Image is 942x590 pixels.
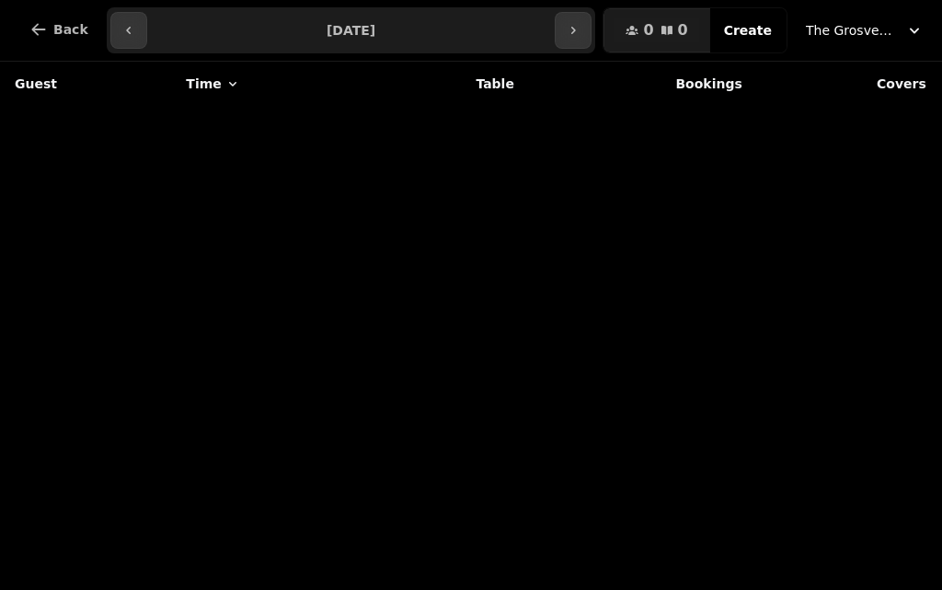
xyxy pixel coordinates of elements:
span: The Grosvenor [806,21,898,40]
span: 0 [643,23,653,38]
th: Bookings [525,62,753,106]
button: The Grosvenor [795,14,935,47]
button: Back [15,7,103,52]
th: Table [370,62,525,106]
button: 00 [603,8,709,52]
th: Covers [753,62,937,106]
button: Create [709,8,787,52]
span: 0 [678,23,688,38]
span: Create [724,24,772,37]
button: Time [186,75,239,93]
span: Back [53,23,88,36]
span: Time [186,75,221,93]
